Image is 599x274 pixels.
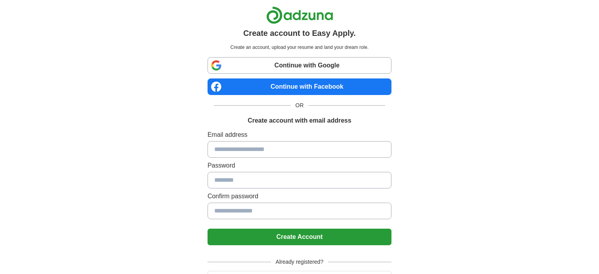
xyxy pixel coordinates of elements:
a: Continue with Facebook [208,78,391,95]
label: Confirm password [208,192,391,201]
h1: Create account to Easy Apply. [243,27,356,39]
img: Adzuna logo [266,6,333,24]
label: Password [208,161,391,170]
a: Continue with Google [208,57,391,74]
p: Create an account, upload your resume and land your dream role. [209,44,390,51]
label: Email address [208,130,391,140]
h1: Create account with email address [248,116,351,125]
button: Create Account [208,229,391,245]
span: Already registered? [271,258,328,266]
span: OR [291,101,308,110]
